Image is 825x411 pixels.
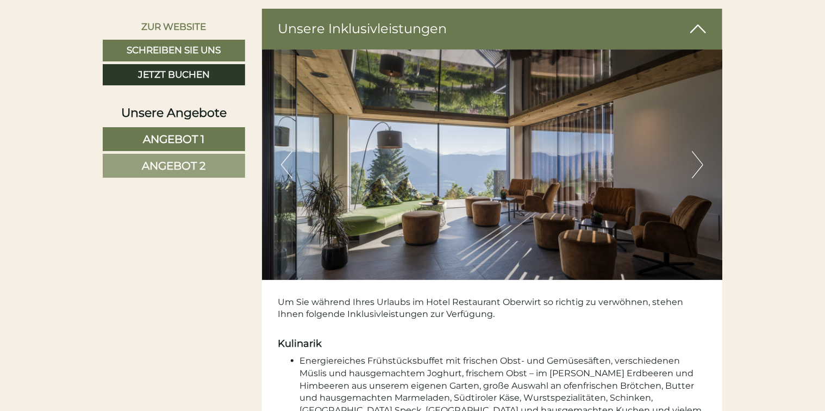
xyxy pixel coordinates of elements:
div: Unsere Inklusivleistungen [262,9,723,49]
strong: Kulinarik [278,338,322,350]
button: Next [692,151,703,178]
span: Angebot 1 [143,133,205,146]
span: Angebot 2 [142,159,206,172]
p: Um Sie während Ihres Urlaubs im Hotel Restaurant Oberwirt so richtig zu verwöhnen, stehen Ihnen f... [278,296,707,334]
button: Previous [281,151,292,178]
a: Jetzt buchen [103,64,245,86]
div: Unsere Angebote [103,104,245,121]
a: Schreiben Sie uns [103,40,245,61]
a: Zur Website [103,16,245,37]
